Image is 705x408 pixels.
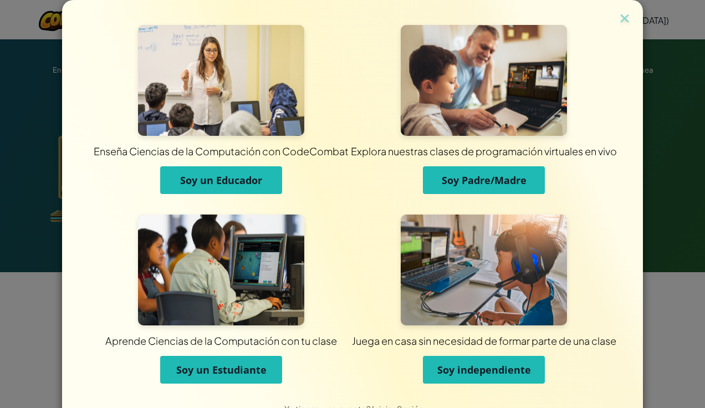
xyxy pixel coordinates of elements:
button: Soy Padre/Madre [423,166,545,194]
span: Soy un Estudiante [176,363,267,376]
span: Soy un Educador [180,174,262,187]
img: Para estudiantes [138,215,304,325]
span: Soy independiente [437,363,531,376]
img: Para Padres [401,25,567,136]
button: Soy un Educador [160,166,282,194]
img: Para Docentes [138,25,304,136]
span: Soy Padre/Madre [442,174,527,187]
button: Soy un Estudiante [160,356,282,384]
img: Para estudiantes independientes [401,215,567,325]
img: close icon [617,11,632,28]
button: Soy independiente [423,356,545,384]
